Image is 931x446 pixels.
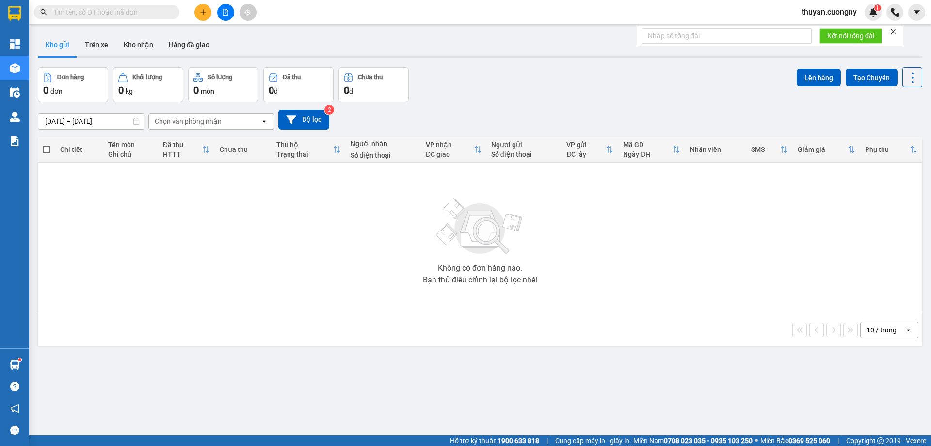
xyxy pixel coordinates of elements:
[877,437,884,444] span: copyright
[222,9,229,16] span: file-add
[794,6,865,18] span: thuyan.cuongny
[10,87,20,98] img: warehouse-icon
[623,141,673,149] div: Mã GD
[53,7,168,17] input: Tìm tên, số ĐT hoặc mã đơn
[869,8,878,17] img: icon-new-feature
[491,141,557,149] div: Người gửi
[272,137,346,163] th: Toggle SortBy
[240,4,257,21] button: aim
[546,435,548,446] span: |
[38,67,108,102] button: Đơn hàng0đơn
[904,326,912,334] svg: open
[161,33,217,56] button: Hàng đã giao
[566,141,606,149] div: VP gửi
[50,87,63,95] span: đơn
[426,141,474,149] div: VP nhận
[158,137,215,163] th: Toggle SortBy
[623,150,673,158] div: Ngày ĐH
[891,8,899,17] img: phone-icon
[867,325,897,335] div: 10 / trang
[618,137,685,163] th: Toggle SortBy
[208,74,232,81] div: Số lượng
[690,146,741,153] div: Nhân viên
[890,28,897,35] span: close
[201,87,214,95] span: món
[788,437,830,445] strong: 0369 525 060
[244,9,251,16] span: aim
[278,110,329,130] button: Bộ lọc
[43,84,48,96] span: 0
[263,67,334,102] button: Đã thu0đ
[10,112,20,122] img: warehouse-icon
[793,137,860,163] th: Toggle SortBy
[798,146,848,153] div: Giảm giá
[217,4,234,21] button: file-add
[421,137,486,163] th: Toggle SortBy
[108,150,153,158] div: Ghi chú
[193,84,199,96] span: 0
[450,435,539,446] span: Hỗ trợ kỹ thuật:
[797,69,841,86] button: Lên hàng
[118,84,124,96] span: 0
[423,276,537,284] div: Bạn thử điều chỉnh lại bộ lọc nhé!
[260,117,268,125] svg: open
[10,136,20,146] img: solution-icon
[324,105,334,115] sup: 2
[38,114,144,129] input: Select a date range.
[38,33,77,56] button: Kho gửi
[57,74,84,81] div: Đơn hàng
[10,426,19,435] span: message
[426,150,474,158] div: ĐC giao
[498,437,539,445] strong: 1900 633 818
[126,87,133,95] span: kg
[555,435,631,446] span: Cung cấp máy in - giấy in:
[349,87,353,95] span: đ
[874,4,881,11] sup: 1
[432,193,529,261] img: svg+xml;base64,PHN2ZyBjbGFzcz0ibGlzdC1wbHVnX19zdmciIHhtbG5zPSJodHRwOi8vd3d3LnczLm9yZy8yMDAwL3N2Zy...
[200,9,207,16] span: plus
[755,439,758,443] span: ⚪️
[10,360,20,370] img: warehouse-icon
[876,4,879,11] span: 1
[194,4,211,21] button: plus
[562,137,618,163] th: Toggle SortBy
[338,67,409,102] button: Chưa thu0đ
[664,437,753,445] strong: 0708 023 035 - 0935 103 250
[163,150,202,158] div: HTTT
[163,141,202,149] div: Đã thu
[846,69,898,86] button: Tạo Chuyến
[351,151,417,159] div: Số điện thoại
[60,146,98,153] div: Chi tiết
[283,74,301,81] div: Đã thu
[913,8,921,17] span: caret-down
[819,28,882,44] button: Kết nối tổng đài
[10,404,19,413] span: notification
[188,67,258,102] button: Số lượng0món
[746,137,793,163] th: Toggle SortBy
[827,31,874,41] span: Kết nối tổng đài
[155,116,222,126] div: Chọn văn phòng nhận
[351,140,417,148] div: Người nhận
[10,63,20,73] img: warehouse-icon
[438,264,522,272] div: Không có đơn hàng nào.
[865,146,909,153] div: Phụ thu
[633,435,753,446] span: Miền Nam
[276,150,333,158] div: Trạng thái
[269,84,274,96] span: 0
[10,382,19,391] span: question-circle
[860,137,922,163] th: Toggle SortBy
[108,141,153,149] div: Tên món
[77,33,116,56] button: Trên xe
[491,150,557,158] div: Số điện thoại
[220,146,267,153] div: Chưa thu
[8,6,21,21] img: logo-vxr
[276,141,333,149] div: Thu hộ
[358,74,383,81] div: Chưa thu
[116,33,161,56] button: Kho nhận
[642,28,812,44] input: Nhập số tổng đài
[10,39,20,49] img: dashboard-icon
[40,9,47,16] span: search
[908,4,925,21] button: caret-down
[751,146,780,153] div: SMS
[344,84,349,96] span: 0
